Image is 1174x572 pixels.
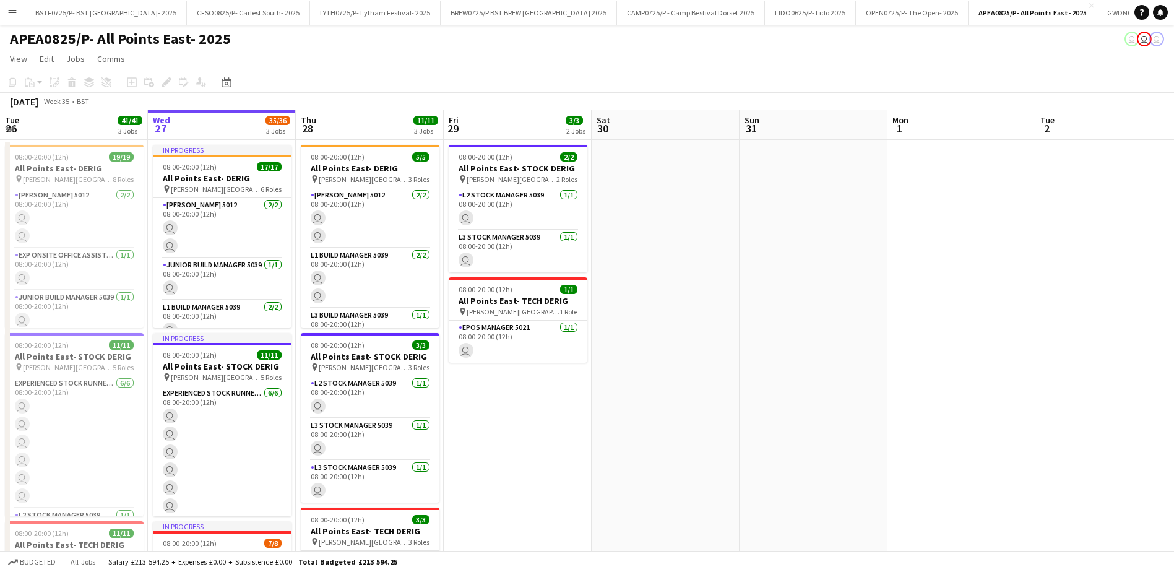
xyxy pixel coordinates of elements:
app-job-card: 08:00-20:00 (12h)3/3All Points East- STOCK DERIG [PERSON_NAME][GEOGRAPHIC_DATA]3 RolesL2 Stock Ma... [301,333,439,503]
span: 5/5 [412,152,429,162]
span: 3 Roles [408,537,429,547]
span: Fri [449,115,459,126]
app-card-role: L3 Stock Manager 50391/108:00-20:00 (12h) [449,230,587,272]
app-card-role: [PERSON_NAME] 50122/208:00-20:00 (12h) [153,198,291,258]
span: 1 [891,121,909,136]
h3: All Points East- DERIG [5,163,144,174]
span: 5 Roles [261,373,282,382]
h3: All Points East- TECH DERIG [449,295,587,306]
span: 3/3 [412,515,429,524]
button: LIDO0625/P- Lido 2025 [765,1,856,25]
app-job-card: 08:00-20:00 (12h)5/5All Points East- DERIG [PERSON_NAME][GEOGRAPHIC_DATA]3 Roles[PERSON_NAME] 501... [301,145,439,328]
span: Edit [40,53,54,64]
span: 3 Roles [408,175,429,184]
h3: All Points East- STOCK DERIG [449,163,587,174]
button: Budgeted [6,555,58,569]
button: BREW0725/P BST BREW [GEOGRAPHIC_DATA] 2025 [441,1,617,25]
span: 17/17 [257,162,282,171]
app-card-role: L2 Stock Manager 50391/108:00-20:00 (12h) [449,188,587,230]
span: 27 [151,121,170,136]
button: BSTF0725/P- BST [GEOGRAPHIC_DATA]- 2025 [25,1,187,25]
span: [PERSON_NAME][GEOGRAPHIC_DATA] [319,537,408,547]
span: Wed [153,115,170,126]
span: 11/11 [109,529,134,538]
span: 1/1 [560,285,577,294]
app-card-role: L1 Build Manager 50392/208:00-20:00 (12h) [153,300,291,360]
span: 08:00-20:00 (12h) [311,340,365,350]
app-card-role: EPOS Manager 50211/108:00-20:00 (12h) [449,321,587,363]
a: Edit [35,51,59,67]
h3: All Points East- TECH DERIG [5,539,144,550]
span: 3 Roles [408,363,429,372]
h3: All Points East- DERIG [301,163,439,174]
span: All jobs [68,557,98,566]
span: Thu [301,115,316,126]
span: [PERSON_NAME][GEOGRAPHIC_DATA] [319,363,408,372]
button: OPEN0725/P- The Open- 2025 [856,1,969,25]
span: 28 [299,121,316,136]
span: 7/8 [264,539,282,548]
app-card-role: Junior Build Manager 50391/108:00-20:00 (12h) [5,290,144,332]
app-card-role: Exp Onsite Office Assistant 50121/108:00-20:00 (12h) [5,248,144,290]
span: 41/41 [118,116,142,125]
button: APEA0825/P- All Points East- 2025 [969,1,1097,25]
app-card-role: Experienced Stock Runner 50126/608:00-20:00 (12h) [153,386,291,518]
app-card-role: [PERSON_NAME] 50122/208:00-20:00 (12h) [5,188,144,248]
app-card-role: L2 Stock Manager 50391/108:00-20:00 (12h) [301,376,439,418]
app-job-card: 08:00-20:00 (12h)11/11All Points East- STOCK DERIG [PERSON_NAME][GEOGRAPHIC_DATA]5 RolesExperienc... [5,333,144,516]
div: 08:00-20:00 (12h)2/2All Points East- STOCK DERIG [PERSON_NAME][GEOGRAPHIC_DATA]2 RolesL2 Stock Ma... [449,145,587,272]
span: 19/19 [109,152,134,162]
div: Salary £213 594.25 + Expenses £0.00 + Subsistence £0.00 = [108,557,397,566]
span: [PERSON_NAME][GEOGRAPHIC_DATA] [171,184,261,194]
div: 3 Jobs [118,126,142,136]
span: 26 [3,121,19,136]
h3: All Points East- STOCK DERIG [301,351,439,362]
div: In progress [153,145,291,155]
span: 11/11 [109,340,134,350]
span: 08:00-20:00 (12h) [459,285,512,294]
span: [PERSON_NAME][GEOGRAPHIC_DATA] [23,363,113,372]
h3: All Points East- STOCK DERIG [5,351,144,362]
span: 2/2 [560,152,577,162]
a: Jobs [61,51,90,67]
a: View [5,51,32,67]
span: 35/36 [265,116,290,125]
app-card-role: L3 Stock Manager 50391/108:00-20:00 (12h) [301,461,439,503]
h1: APEA0825/P- All Points East- 2025 [10,30,231,48]
div: 3 Jobs [266,126,290,136]
span: Week 35 [41,97,72,106]
app-job-card: 08:00-20:00 (12h)1/1All Points East- TECH DERIG [PERSON_NAME][GEOGRAPHIC_DATA]1 RoleEPOS Manager ... [449,277,587,363]
app-card-role: L2 Stock Manager 50391/1 [5,508,144,550]
span: Jobs [66,53,85,64]
span: [PERSON_NAME][GEOGRAPHIC_DATA] [319,175,408,184]
span: 3/3 [566,116,583,125]
div: In progress [153,333,291,343]
span: Total Budgeted £213 594.25 [298,557,397,566]
span: Budgeted [20,558,56,566]
div: 3 Jobs [414,126,438,136]
app-job-card: In progress08:00-20:00 (12h)11/11All Points East- STOCK DERIG [PERSON_NAME][GEOGRAPHIC_DATA]5 Rol... [153,333,291,516]
app-card-role: L3 Stock Manager 50391/108:00-20:00 (12h) [301,418,439,461]
span: Mon [892,115,909,126]
span: 08:00-20:00 (12h) [15,152,69,162]
span: 08:00-20:00 (12h) [163,539,217,548]
span: 08:00-20:00 (12h) [163,350,217,360]
app-card-role: Junior Build Manager 50391/108:00-20:00 (12h) [153,258,291,300]
span: Tue [1040,115,1055,126]
div: In progress08:00-20:00 (12h)17/17All Points East- DERIG [PERSON_NAME][GEOGRAPHIC_DATA]6 Roles[PER... [153,145,291,328]
span: 08:00-20:00 (12h) [163,162,217,171]
span: [PERSON_NAME][GEOGRAPHIC_DATA] [467,307,559,316]
span: Comms [97,53,125,64]
span: Sun [745,115,759,126]
span: 08:00-20:00 (12h) [15,340,69,350]
span: 6 Roles [261,184,282,194]
span: 08:00-20:00 (12h) [459,152,512,162]
app-job-card: 08:00-20:00 (12h)19/19All Points East- DERIG [PERSON_NAME][GEOGRAPHIC_DATA]8 Roles[PERSON_NAME] 5... [5,145,144,328]
span: [PERSON_NAME][GEOGRAPHIC_DATA] [171,373,261,382]
span: Sat [597,115,610,126]
span: 8 Roles [113,175,134,184]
